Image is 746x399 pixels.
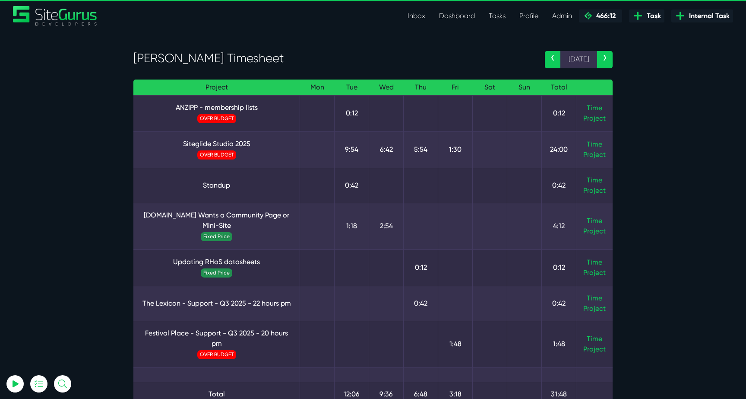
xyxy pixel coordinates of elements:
[542,286,576,321] td: 0:42
[438,80,473,96] th: Fri
[197,114,236,123] span: OVER BUDGET
[140,180,293,191] a: Standup
[583,185,606,196] a: Project
[140,257,293,267] a: Updating RHoS datasheets
[583,268,606,278] a: Project
[133,51,532,66] h3: [PERSON_NAME] Timesheet
[197,150,236,160] span: OVER BUDGET
[404,80,438,96] th: Thu
[542,249,576,286] td: 0:12
[587,217,602,225] a: Time
[512,7,545,25] a: Profile
[597,51,613,68] a: ›
[201,232,232,241] span: Fixed Price
[629,10,664,22] a: Task
[438,321,473,367] td: 1:48
[369,80,404,96] th: Wed
[507,80,542,96] th: Sun
[686,11,730,21] span: Internal Task
[13,6,98,26] a: SiteGurus
[587,294,602,302] a: Time
[369,131,404,168] td: 6:42
[473,80,507,96] th: Sat
[579,10,622,22] a: 466:12
[583,344,606,354] a: Project
[335,203,369,249] td: 1:18
[542,168,576,203] td: 0:42
[13,6,98,26] img: Sitegurus Logo
[671,10,733,22] a: Internal Task
[587,104,602,112] a: Time
[643,11,661,21] span: Task
[133,80,300,96] th: Project
[404,286,438,321] td: 0:42
[432,7,482,25] a: Dashboard
[401,7,432,25] a: Inbox
[542,321,576,367] td: 1:48
[140,298,293,309] a: The Lexicon - Support - Q3 2025 - 22 hours pm
[583,113,606,124] a: Project
[140,210,293,231] a: [DOMAIN_NAME] Wants a Community Page or Mini-Site
[542,80,576,96] th: Total
[560,51,597,68] span: [DATE]
[335,168,369,203] td: 0:42
[197,350,236,359] span: OVER BUDGET
[335,80,369,96] th: Tue
[438,131,473,168] td: 1:30
[482,7,512,25] a: Tasks
[545,7,579,25] a: Admin
[583,226,606,236] a: Project
[542,131,576,168] td: 24:00
[587,335,602,343] a: Time
[335,95,369,131] td: 0:12
[542,95,576,131] td: 0:12
[300,80,335,96] th: Mon
[140,102,293,113] a: ANZIPP - membership lists
[587,140,602,148] a: Time
[587,176,602,184] a: Time
[542,203,576,249] td: 4:12
[404,249,438,286] td: 0:12
[140,328,293,349] a: Festival Place - Support - Q3 2025 - 20 hours pm
[593,12,616,20] span: 466:12
[404,131,438,168] td: 5:54
[140,139,293,149] a: Siteglide Studio 2025
[545,51,560,68] a: ‹
[369,203,404,249] td: 2:54
[583,150,606,160] a: Project
[587,258,602,266] a: Time
[583,303,606,314] a: Project
[201,268,232,278] span: Fixed Price
[335,131,369,168] td: 9:54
